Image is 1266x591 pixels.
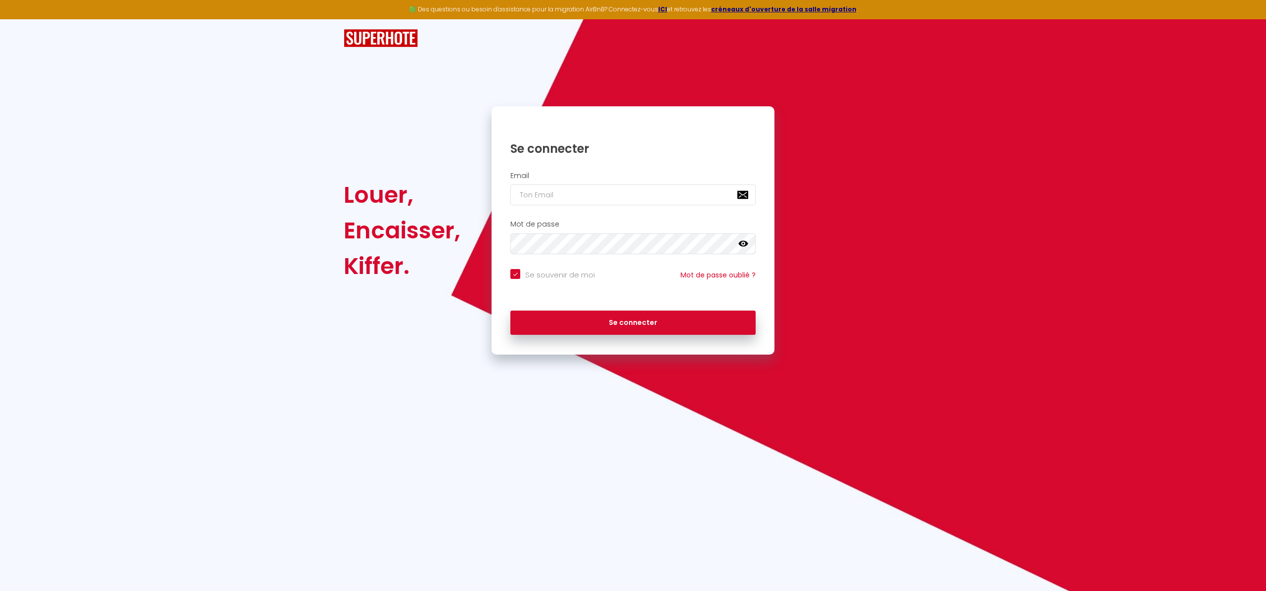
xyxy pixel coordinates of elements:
h2: Email [510,172,756,180]
a: ICI [658,5,667,13]
input: Ton Email [510,184,756,205]
a: Mot de passe oublié ? [680,270,756,280]
div: Louer, [344,177,460,213]
a: créneaux d'ouverture de la salle migration [711,5,857,13]
div: Encaisser, [344,213,460,248]
button: Se connecter [510,311,756,335]
div: Kiffer. [344,248,460,284]
img: SuperHote logo [344,29,418,47]
h1: Se connecter [510,141,756,156]
h2: Mot de passe [510,220,756,228]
